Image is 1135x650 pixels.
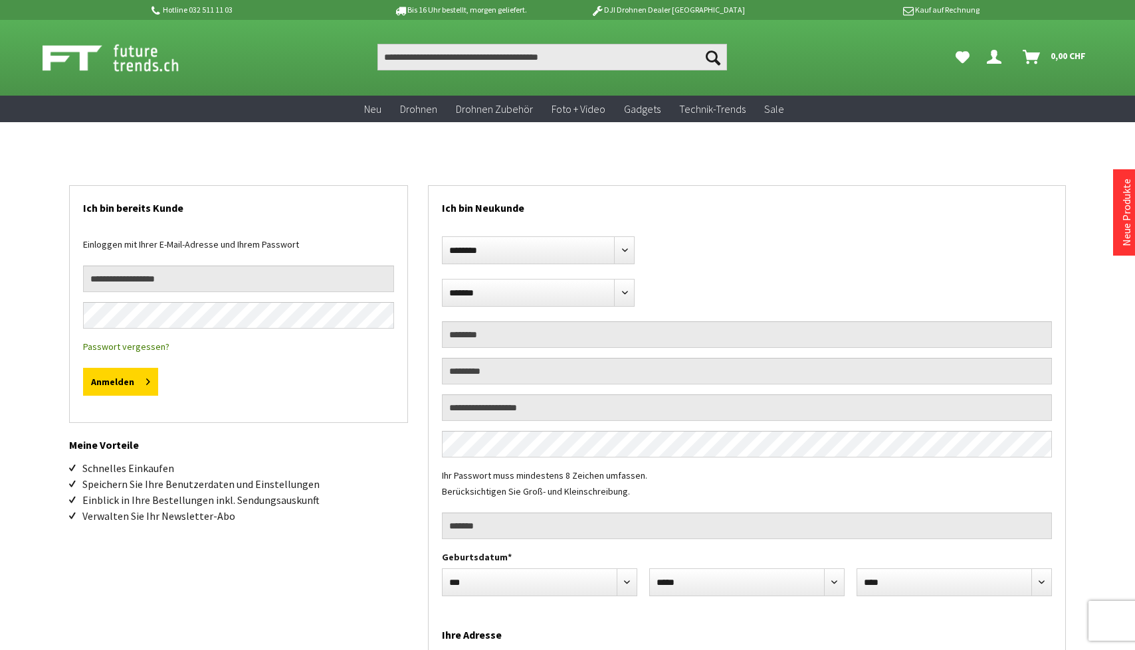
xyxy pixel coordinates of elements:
[82,460,408,476] li: Schnelles Einkaufen
[377,44,727,70] input: Produkt, Marke, Kategorie, EAN, Artikelnummer…
[755,96,793,123] a: Sale
[552,102,605,116] span: Foto + Video
[542,96,615,123] a: Foto + Video
[442,613,1052,650] h2: Ihre Adresse
[356,2,564,18] p: Bis 16 Uhr bestellt, morgen geliefert.
[149,2,356,18] p: Hotline 032 511 11 03
[82,476,408,492] li: Speichern Sie Ihre Benutzerdaten und Einstellungen
[772,2,979,18] p: Kauf auf Rechnung
[764,102,784,116] span: Sale
[400,102,437,116] span: Drohnen
[83,236,394,266] div: Einloggen mit Ihrer E-Mail-Adresse und Ihrem Passwort
[456,102,533,116] span: Drohnen Zubehör
[1017,44,1092,70] a: Warenkorb
[981,44,1012,70] a: Dein Konto
[82,508,408,524] li: Verwalten Sie Ihr Newsletter-Abo
[624,102,661,116] span: Gadgets
[1120,179,1133,246] a: Neue Produkte
[83,368,158,396] button: Anmelden
[43,41,208,74] img: Shop Futuretrends - zur Startseite wechseln
[442,467,1052,513] div: Ihr Passwort muss mindestens 8 Zeichen umfassen. Berücksichtigen Sie Groß- und Kleinschreibung.
[615,96,670,123] a: Gadgets
[670,96,755,123] a: Technik-Trends
[442,549,1052,565] label: Geburtsdatum*
[69,423,408,453] h2: Meine Vorteile
[83,186,394,223] h2: Ich bin bereits Kunde
[364,102,381,116] span: Neu
[355,96,391,123] a: Neu
[699,44,727,70] button: Suchen
[442,186,1052,223] h2: Ich bin Neukunde
[564,2,772,18] p: DJI Drohnen Dealer [GEOGRAPHIC_DATA]
[949,44,976,70] a: Meine Favoriten
[82,492,408,508] li: Einblick in Ihre Bestellungen inkl. Sendungsauskunft
[391,96,447,123] a: Drohnen
[1051,45,1086,66] span: 0,00 CHF
[447,96,542,123] a: Drohnen Zubehör
[83,341,169,353] a: Passwort vergessen?
[679,102,746,116] span: Technik-Trends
